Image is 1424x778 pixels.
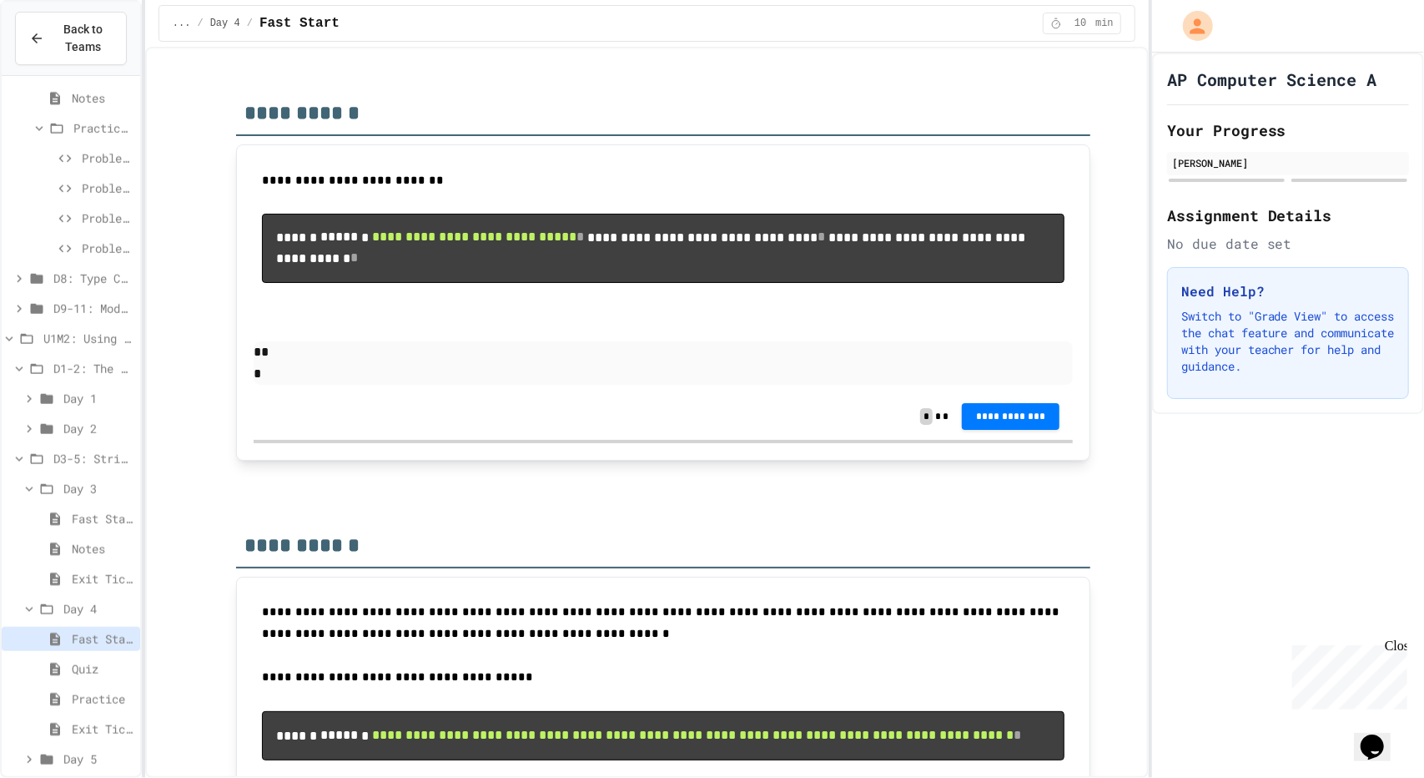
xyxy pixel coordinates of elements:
[1095,17,1114,30] span: min
[72,630,133,648] span: Fast Start
[72,540,133,558] span: Notes
[1286,639,1407,710] iframe: chat widget
[63,390,133,407] span: Day 1
[53,300,133,317] span: D9-11: Module Wrap Up
[1067,17,1094,30] span: 10
[63,600,133,618] span: Day 4
[7,7,115,106] div: Chat with us now!Close
[247,17,253,30] span: /
[259,13,340,33] span: Fast Start
[53,450,133,467] span: D3-5: Strings
[1354,711,1407,761] iframe: chat widget
[73,119,133,137] span: Practice (15 mins)
[82,240,133,257] span: Problem 4
[1172,155,1404,170] div: [PERSON_NAME]
[1165,7,1217,45] div: My Account
[210,17,240,30] span: Day 4
[63,480,133,498] span: Day 3
[173,17,191,30] span: ...
[1167,68,1377,91] h1: AP Computer Science A
[15,12,127,65] button: Back to Teams
[72,570,133,588] span: Exit Ticket
[72,89,133,107] span: Notes
[72,720,133,738] span: Exit Ticket
[1167,119,1409,142] h2: Your Progress
[72,660,133,678] span: Quiz
[1167,234,1409,254] div: No due date set
[198,17,204,30] span: /
[53,360,133,377] span: D1-2: The Math Class
[63,750,133,768] span: Day 5
[1167,204,1409,227] h2: Assignment Details
[43,330,133,347] span: U1M2: Using Classes and Objects
[82,179,133,197] span: Problem 2: Mission Resource Calculator
[82,210,133,227] span: Problem 3
[1181,281,1395,301] h3: Need Help?
[54,21,113,56] span: Back to Teams
[72,510,133,528] span: Fast Start - Teacher Only
[72,690,133,708] span: Practice
[53,270,133,287] span: D8: Type Casting
[63,420,133,437] span: Day 2
[1181,308,1395,375] p: Switch to "Grade View" to access the chat feature and communicate with your teacher for help and ...
[82,149,133,167] span: Problem 1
